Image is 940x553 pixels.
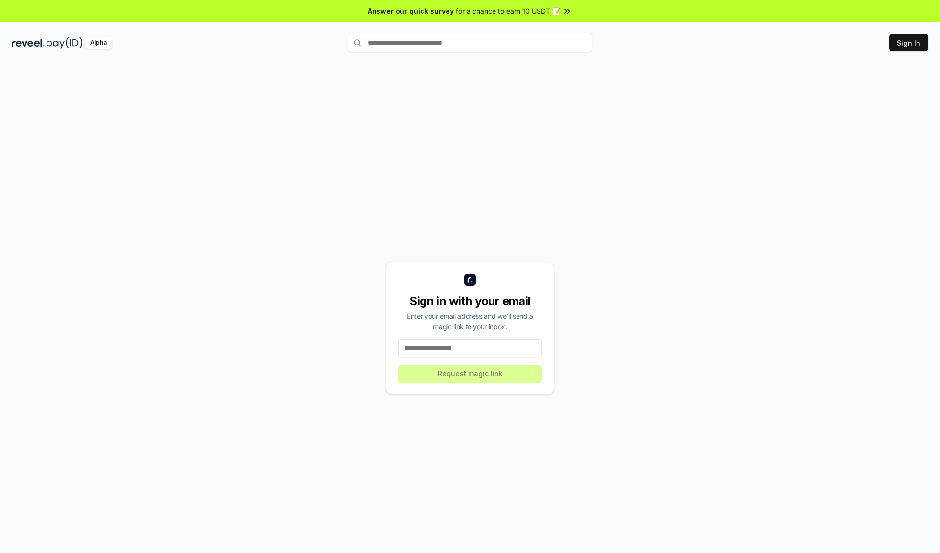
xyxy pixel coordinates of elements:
img: pay_id [47,37,83,49]
span: Answer our quick survey [368,6,454,16]
img: reveel_dark [12,37,45,49]
button: Sign In [889,34,928,51]
span: for a chance to earn 10 USDT 📝 [456,6,561,16]
div: Sign in with your email [398,293,542,309]
div: Enter your email address and we’ll send a magic link to your inbox. [398,311,542,332]
img: logo_small [464,274,476,286]
div: Alpha [85,37,112,49]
